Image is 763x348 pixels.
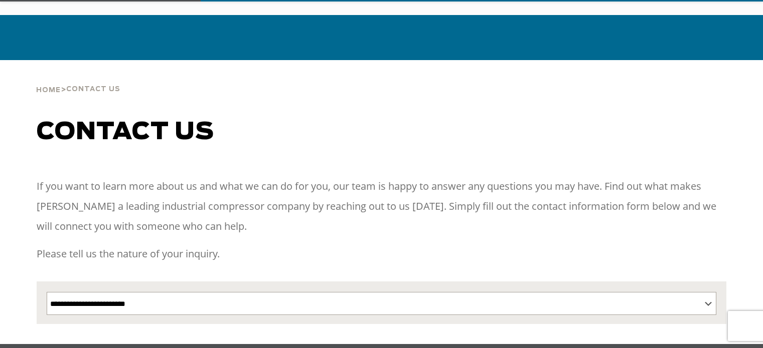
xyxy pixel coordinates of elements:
a: Home [36,85,61,94]
p: Please tell us the nature of your inquiry. [37,244,726,264]
span: Contact us [37,120,214,144]
span: Home [36,87,61,94]
span: Contact Us [66,86,120,93]
p: If you want to learn more about us and what we can do for you, our team is happy to answer any qu... [37,176,726,236]
div: > [36,60,120,98]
